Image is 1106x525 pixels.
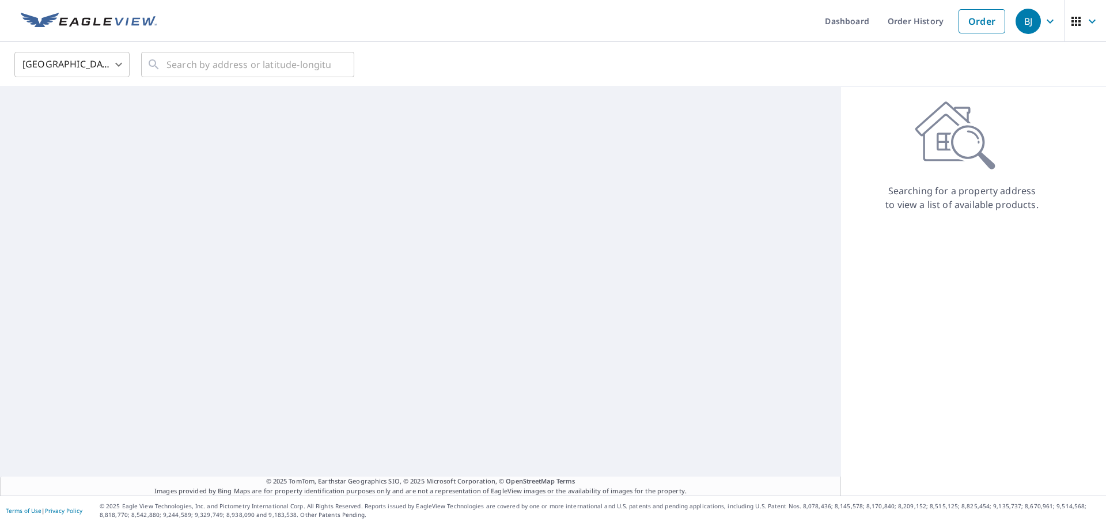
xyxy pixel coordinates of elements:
[556,477,575,485] a: Terms
[45,507,82,515] a: Privacy Policy
[506,477,554,485] a: OpenStreetMap
[6,507,82,514] p: |
[100,502,1100,519] p: © 2025 Eagle View Technologies, Inc. and Pictometry International Corp. All Rights Reserved. Repo...
[959,9,1005,33] a: Order
[166,48,331,81] input: Search by address or latitude-longitude
[1016,9,1041,34] div: BJ
[6,507,41,515] a: Terms of Use
[14,48,130,81] div: [GEOGRAPHIC_DATA]
[266,477,575,486] span: © 2025 TomTom, Earthstar Geographics SIO, © 2025 Microsoft Corporation, ©
[21,13,157,30] img: EV Logo
[885,184,1039,211] p: Searching for a property address to view a list of available products.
